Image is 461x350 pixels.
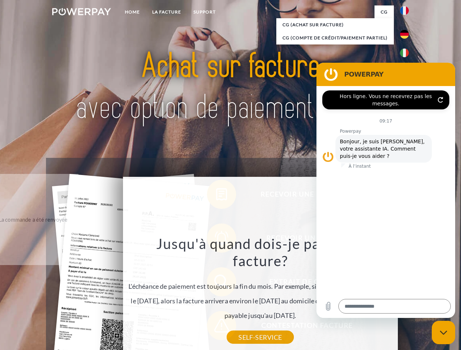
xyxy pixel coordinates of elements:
[316,63,455,318] iframe: Fenêtre de messagerie
[227,331,293,344] a: SELF-SERVICE
[127,235,393,270] h3: Jusqu'à quand dois-je payer ma facture?
[374,5,394,19] a: CG
[52,8,111,15] img: logo-powerpay-white.svg
[400,48,409,57] img: it
[119,5,146,19] a: Home
[432,321,455,344] iframe: Bouton de lancement de la fenêtre de messagerie, conversation en cours
[276,18,394,31] a: CG (achat sur facture)
[146,5,187,19] a: LA FACTURE
[187,5,222,19] a: Support
[127,235,393,337] div: L'échéance de paiement est toujours la fin du mois. Par exemple, si la commande a été passée le [...
[400,6,409,15] img: fr
[70,35,391,140] img: title-powerpay_fr.svg
[276,31,394,44] a: CG (Compte de crédit/paiement partiel)
[400,30,409,39] img: de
